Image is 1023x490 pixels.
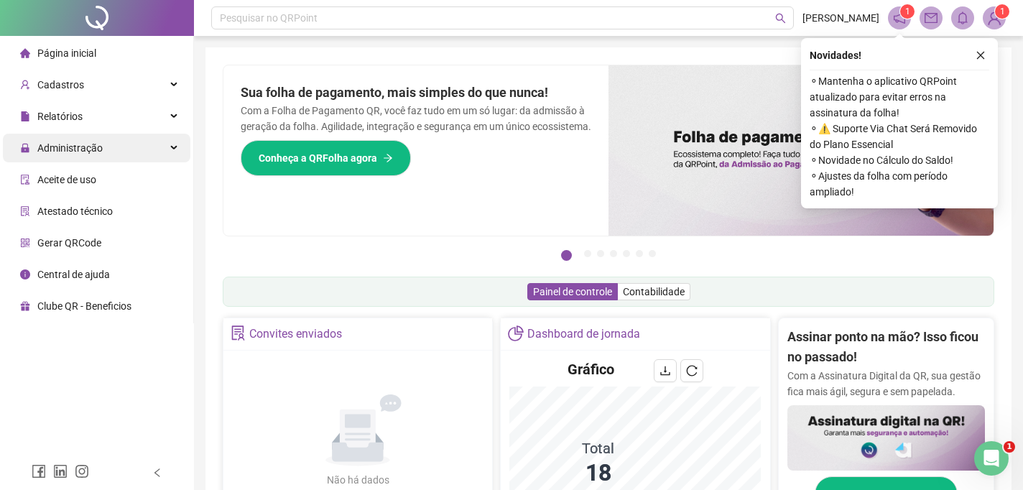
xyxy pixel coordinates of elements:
span: Gerar QRCode [37,237,101,249]
button: 6 [636,250,643,257]
span: lock [20,143,30,153]
span: Novidades ! [810,47,861,63]
span: solution [231,325,246,341]
span: Administração [37,142,103,154]
span: arrow-right [383,153,393,163]
span: left [152,468,162,478]
button: Conheça a QRFolha agora [241,140,411,176]
span: 1 [1000,6,1005,17]
span: Página inicial [37,47,96,59]
span: Aceite de uso [37,174,96,185]
sup: Atualize o seu contato no menu Meus Dados [995,4,1009,19]
span: audit [20,175,30,185]
sup: 1 [900,4,915,19]
button: 1 [561,250,572,261]
span: qrcode [20,238,30,248]
span: download [659,365,671,376]
span: Cadastros [37,79,84,91]
button: 7 [649,250,656,257]
span: close [976,50,986,60]
div: Convites enviados [249,322,342,346]
span: 1 [1004,441,1015,453]
span: user-add [20,80,30,90]
span: file [20,111,30,121]
span: Relatórios [37,111,83,122]
iframe: Intercom live chat [974,441,1009,476]
button: 3 [597,250,604,257]
span: Atestado técnico [37,205,113,217]
div: Não há dados [292,472,424,488]
div: Dashboard de jornada [527,322,640,346]
span: facebook [32,464,46,479]
span: ⚬ ⚠️ Suporte Via Chat Será Removido do Plano Essencial [810,121,989,152]
span: mail [925,11,938,24]
span: ⚬ Ajustes da folha com período ampliado! [810,168,989,200]
span: Contabilidade [623,286,685,297]
span: ⚬ Novidade no Cálculo do Saldo! [810,152,989,168]
p: Com a Assinatura Digital da QR, sua gestão fica mais ágil, segura e sem papelada. [787,368,985,399]
span: 1 [905,6,910,17]
span: gift [20,301,30,311]
span: linkedin [53,464,68,479]
h2: Assinar ponto na mão? Isso ficou no passado! [787,327,985,368]
span: Painel de controle [533,286,612,297]
span: [PERSON_NAME] [802,10,879,26]
span: Clube QR - Beneficios [37,300,131,312]
img: banner%2F8d14a306-6205-4263-8e5b-06e9a85ad873.png [608,65,994,236]
span: instagram [75,464,89,479]
span: Conheça a QRFolha agora [259,150,377,166]
span: bell [956,11,969,24]
button: 4 [610,250,617,257]
span: Central de ajuda [37,269,110,280]
span: search [775,13,786,24]
span: ⚬ Mantenha o aplicativo QRPoint atualizado para evitar erros na assinatura da folha! [810,73,989,121]
button: 5 [623,250,630,257]
span: pie-chart [508,325,523,341]
span: home [20,48,30,58]
span: solution [20,206,30,216]
img: 57271 [983,7,1005,29]
span: reload [686,365,698,376]
h2: Sua folha de pagamento, mais simples do que nunca! [241,83,591,103]
span: info-circle [20,269,30,279]
span: notification [893,11,906,24]
img: banner%2F02c71560-61a6-44d4-94b9-c8ab97240462.png [787,405,985,471]
p: Com a Folha de Pagamento QR, você faz tudo em um só lugar: da admissão à geração da folha. Agilid... [241,103,591,134]
button: 2 [584,250,591,257]
h4: Gráfico [568,359,614,379]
